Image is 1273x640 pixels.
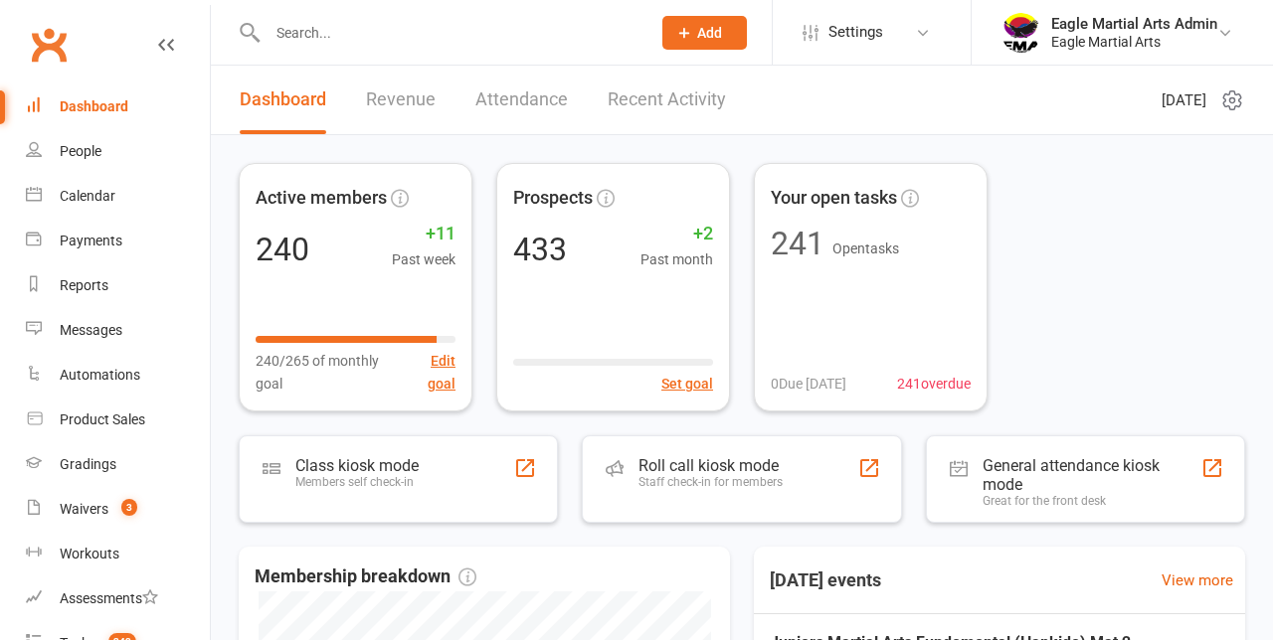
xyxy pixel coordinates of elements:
[640,220,713,248] span: +2
[1051,33,1217,51] div: Eagle Martial Arts
[26,442,210,487] a: Gradings
[26,532,210,576] a: Workouts
[771,184,897,213] span: Your open tasks
[262,19,636,47] input: Search...
[1162,568,1233,592] a: View more
[60,233,122,248] div: Payments
[638,475,783,489] div: Staff check-in for members
[392,220,455,248] span: +11
[1051,15,1217,33] div: Eagle Martial Arts Admin
[26,398,210,442] a: Product Sales
[366,66,436,134] a: Revenue
[1001,13,1041,53] img: thumb_image1738041739.png
[60,188,115,204] div: Calendar
[26,84,210,129] a: Dashboard
[26,174,210,219] a: Calendar
[60,546,119,561] div: Workouts
[662,16,747,50] button: Add
[828,10,883,55] span: Settings
[24,20,74,70] a: Clubworx
[983,494,1201,508] div: Great for the front desk
[60,501,108,517] div: Waivers
[26,129,210,174] a: People
[897,373,971,395] span: 241 overdue
[26,219,210,263] a: Payments
[256,184,387,213] span: Active members
[295,475,419,489] div: Members self check-in
[26,308,210,353] a: Messages
[402,350,455,395] button: Edit goal
[1162,88,1206,112] span: [DATE]
[26,576,210,621] a: Assessments
[60,590,158,606] div: Assessments
[475,66,568,134] a: Attendance
[121,499,137,516] span: 3
[697,25,722,41] span: Add
[60,367,140,383] div: Automations
[256,234,309,265] div: 240
[392,248,455,270] span: Past week
[608,66,726,134] a: Recent Activity
[661,373,713,395] button: Set goal
[513,234,567,265] div: 433
[832,240,899,256] span: Open tasks
[60,322,122,338] div: Messages
[60,411,145,427] div: Product Sales
[26,353,210,398] a: Automations
[26,487,210,532] a: Waivers 3
[640,248,713,270] span: Past month
[60,456,116,472] div: Gradings
[60,98,128,114] div: Dashboard
[513,184,593,213] span: Prospects
[983,456,1201,494] div: General attendance kiosk mode
[754,562,897,598] h3: [DATE] events
[255,562,476,591] span: Membership breakdown
[771,373,846,395] span: 0 Due [DATE]
[256,350,402,395] span: 240/265 of monthly goal
[60,277,108,293] div: Reports
[240,66,326,134] a: Dashboard
[60,143,101,159] div: People
[295,456,419,475] div: Class kiosk mode
[638,456,783,475] div: Roll call kiosk mode
[771,228,824,259] div: 241
[26,263,210,308] a: Reports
